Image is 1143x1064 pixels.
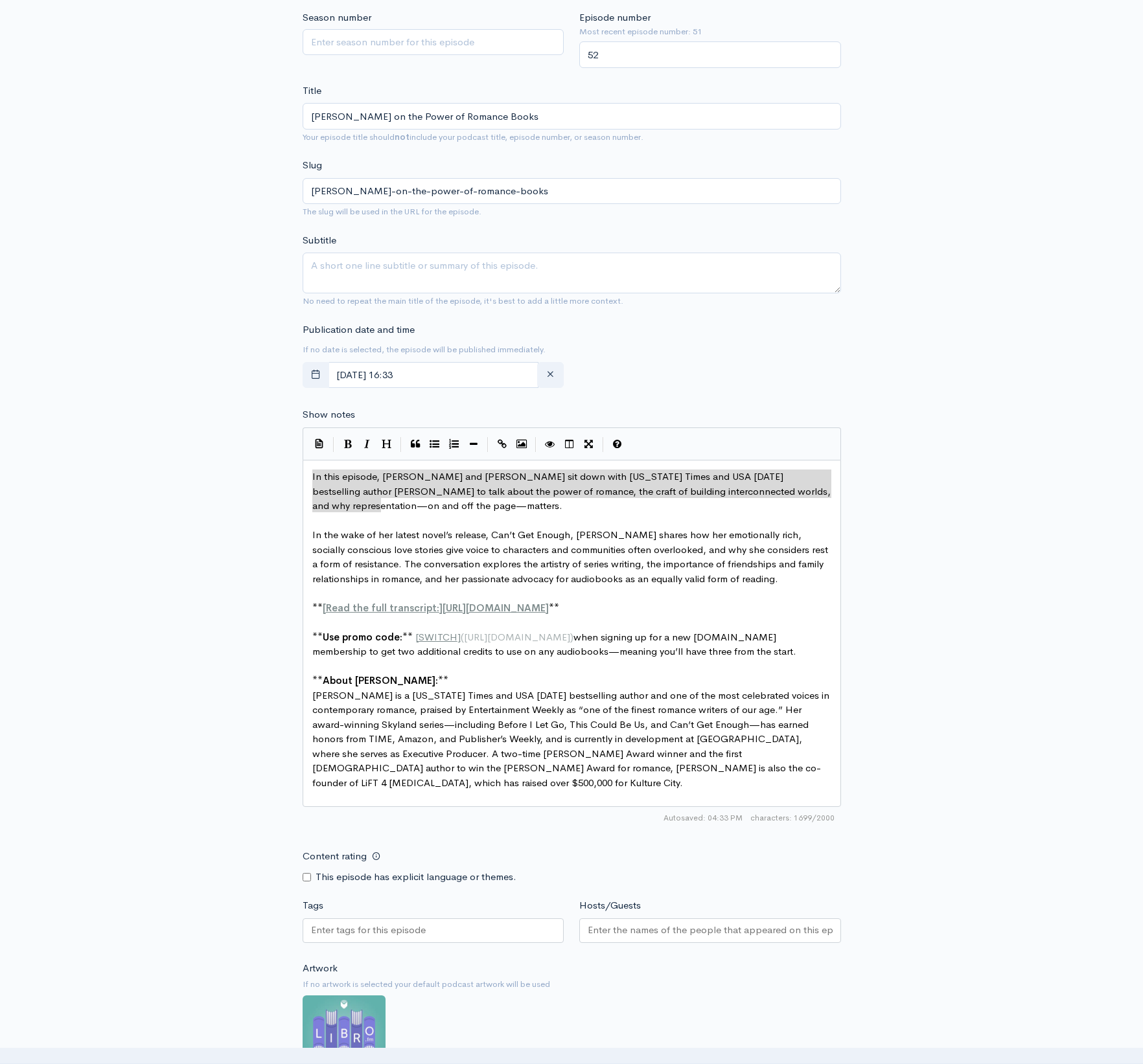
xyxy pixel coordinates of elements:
[579,435,599,454] button: Toggle Fullscreen
[439,602,443,614] span: ]
[664,812,743,824] span: Autosaved: 04:33 PM
[316,870,516,885] label: This episode has explicit language or themes.
[540,435,560,454] button: Toggle Preview
[303,961,338,976] label: Artwork
[303,29,564,56] input: Enter season number for this episode
[333,437,334,452] i: |
[406,435,425,454] button: Quote
[377,435,397,454] button: Heading
[512,435,531,454] button: Insert Image
[312,528,831,585] span: In the wake of her latest novel’s release, Can’t Get Enough, [PERSON_NAME] shares how her emotion...
[750,812,835,824] span: 1699/2000
[303,103,841,130] input: What is the episode's title?
[326,602,439,614] span: Read the full transcript:
[323,631,402,643] span: Use promo code:
[579,25,841,38] small: Most recent episode number: 51
[579,10,651,25] label: Episode number
[303,84,321,98] label: Title
[444,435,464,454] button: Numbered List
[395,131,410,142] strong: not
[323,602,326,614] span: [
[310,434,329,453] button: Insert Show Notes Template
[312,689,832,789] span: [PERSON_NAME] is a [US_STATE] Times and USA [DATE] bestselling author and one of the most celebra...
[303,178,841,205] input: title-of-episode
[492,435,512,454] button: Create Link
[457,631,461,643] span: ]
[588,923,833,938] input: Enter the names of the people that appeared on this episode
[464,435,483,454] button: Insert Horizontal Line
[579,898,641,913] label: Hosts/Guests
[608,435,627,454] button: Markdown Guide
[560,435,579,454] button: Toggle Side by Side
[311,923,428,938] input: Enter tags for this episode
[419,631,457,643] span: SWITCH
[487,437,489,452] i: |
[537,362,564,389] button: clear
[338,435,358,454] button: Bold
[358,435,377,454] button: Italic
[303,978,841,991] small: If no artwork is selected your default podcast artwork will be used
[303,898,323,913] label: Tags
[303,407,355,422] label: Show notes
[303,158,322,173] label: Slug
[303,344,546,355] small: If no date is selected, the episode will be published immediately.
[415,631,419,643] span: [
[443,602,549,614] span: [URL][DOMAIN_NAME]
[400,437,402,452] i: |
[303,323,415,337] label: Publication date and time
[603,437,604,452] i: |
[461,631,464,643] span: (
[303,362,329,389] button: toggle
[303,131,643,142] small: Your episode title should include your podcast title, episode number, or season number.
[425,435,444,454] button: Generic List
[312,631,796,658] span: when signing up for a new [DOMAIN_NAME] membership to get two additional credits to use on any au...
[303,233,336,248] label: Subtitle
[464,631,570,643] span: [URL][DOMAIN_NAME]
[570,631,573,643] span: )
[323,674,438,686] span: About [PERSON_NAME]:
[303,10,371,25] label: Season number
[579,41,841,68] input: Enter episode number
[312,470,833,512] span: In this episode, [PERSON_NAME] and [PERSON_NAME] sit down with [US_STATE] Times and USA [DATE] be...
[303,843,367,870] label: Content rating
[303,295,623,306] small: No need to repeat the main title of the episode, it's best to add a little more context.
[303,206,481,217] small: The slug will be used in the URL for the episode.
